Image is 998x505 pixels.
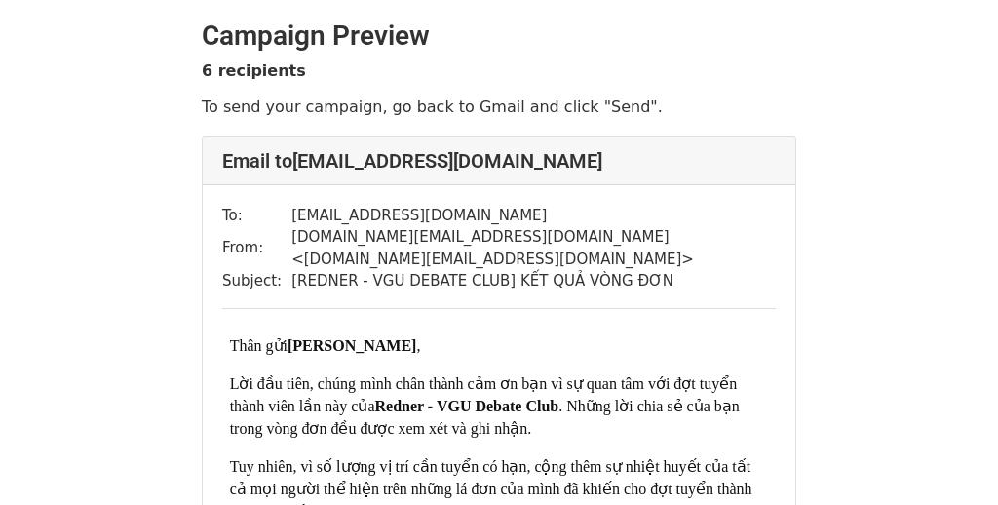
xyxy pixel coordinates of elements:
td: [EMAIL_ADDRESS][DOMAIN_NAME] [291,205,776,227]
span: Redner - VGU Debate Club [374,398,558,414]
span: Lời đầu tiên, chúng mình chân thành cảm ơn bạn vì sự quan tâm với đợt tuyển thành viên lần này của [230,375,742,414]
b: [PERSON_NAME] [288,337,416,354]
strong: 6 recipients [202,61,306,80]
h4: Email to [EMAIL_ADDRESS][DOMAIN_NAME] [222,149,776,173]
td: From: [222,226,291,270]
td: [DOMAIN_NAME][EMAIL_ADDRESS][DOMAIN_NAME] < [DOMAIN_NAME][EMAIL_ADDRESS][DOMAIN_NAME] > [291,226,776,270]
iframe: Chat Widget [901,411,998,505]
td: To: [222,205,291,227]
p: To send your campaign, go back to Gmail and click "Send". [202,97,796,117]
span: Thân gửi , [230,337,421,354]
td: [REDNER - VGU DEBATE CLUB] KẾT QUẢ VÒNG ĐƠN [291,270,776,292]
td: Subject: [222,270,291,292]
h2: Campaign Preview [202,19,796,53]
